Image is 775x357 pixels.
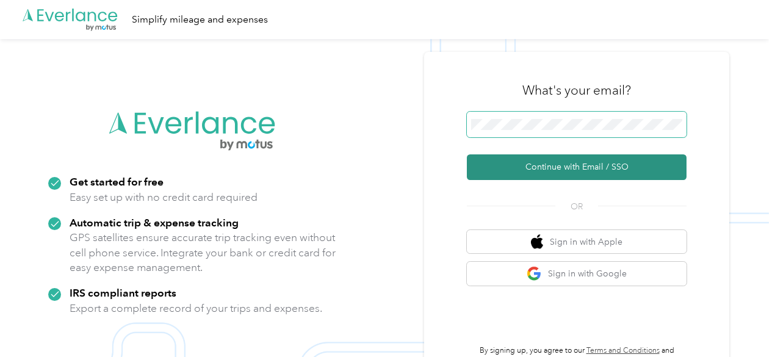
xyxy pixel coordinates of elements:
[555,200,598,213] span: OR
[70,230,336,275] p: GPS satellites ensure accurate trip tracking even without cell phone service. Integrate your bank...
[132,12,268,27] div: Simplify mileage and expenses
[70,190,258,205] p: Easy set up with no credit card required
[527,266,542,281] img: google logo
[586,346,660,355] a: Terms and Conditions
[70,216,239,229] strong: Automatic trip & expense tracking
[70,286,176,299] strong: IRS compliant reports
[70,175,164,188] strong: Get started for free
[522,82,631,99] h3: What's your email?
[70,301,322,316] p: Export a complete record of your trips and expenses.
[467,262,687,286] button: google logoSign in with Google
[531,234,543,250] img: apple logo
[467,154,687,180] button: Continue with Email / SSO
[467,230,687,254] button: apple logoSign in with Apple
